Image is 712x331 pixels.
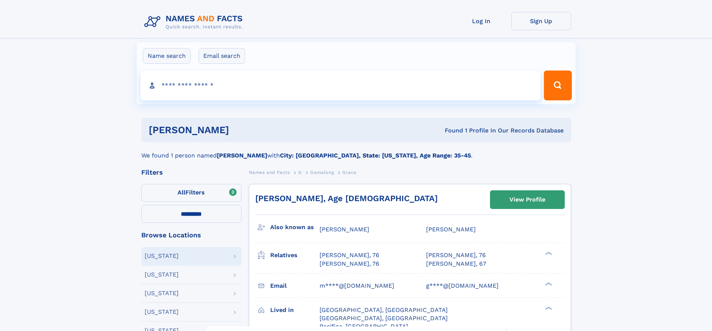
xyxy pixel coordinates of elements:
[320,251,379,259] a: [PERSON_NAME], 76
[310,170,334,175] span: Gamalong
[320,260,379,268] a: [PERSON_NAME], 76
[511,12,571,30] a: Sign Up
[255,194,438,203] a: [PERSON_NAME], Age [DEMOGRAPHIC_DATA]
[141,142,571,160] div: We found 1 person named with .
[145,290,179,296] div: [US_STATE]
[298,168,302,177] a: G
[451,12,511,30] a: Log In
[426,226,476,233] span: [PERSON_NAME]
[298,170,302,175] span: G
[145,253,179,259] div: [US_STATE]
[543,251,552,256] div: ❯
[249,168,290,177] a: Names and Facts
[270,221,320,234] h3: Also known as
[320,323,408,330] span: Pacifica, [GEOGRAPHIC_DATA]
[280,152,471,159] b: City: [GEOGRAPHIC_DATA], State: [US_STATE], Age Range: 35-45
[143,48,191,64] label: Name search
[198,48,245,64] label: Email search
[543,306,552,310] div: ❯
[141,12,249,32] img: Logo Names and Facts
[426,251,486,259] a: [PERSON_NAME], 76
[270,249,320,262] h3: Relatives
[217,152,267,159] b: [PERSON_NAME]
[337,127,564,135] div: Found 1 Profile In Our Records Database
[490,191,564,209] a: View Profile
[178,189,185,196] span: All
[141,232,241,238] div: Browse Locations
[149,125,337,135] h1: [PERSON_NAME]
[543,281,552,286] div: ❯
[509,191,545,208] div: View Profile
[145,309,179,315] div: [US_STATE]
[141,71,541,100] input: search input
[426,260,486,268] a: [PERSON_NAME], 67
[310,168,334,177] a: Gamalong
[141,184,241,202] label: Filters
[320,315,448,322] span: [GEOGRAPHIC_DATA], [GEOGRAPHIC_DATA]
[320,306,448,313] span: [GEOGRAPHIC_DATA], [GEOGRAPHIC_DATA]
[145,272,179,278] div: [US_STATE]
[342,170,357,175] span: Grace
[544,71,571,100] button: Search Button
[141,169,241,176] div: Filters
[270,280,320,292] h3: Email
[270,304,320,316] h3: Lived in
[320,226,369,233] span: [PERSON_NAME]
